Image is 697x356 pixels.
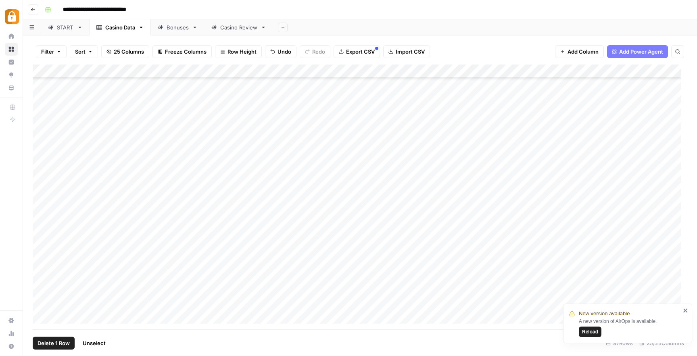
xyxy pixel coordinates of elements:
[36,45,67,58] button: Filter
[5,56,18,69] a: Insights
[396,48,425,56] span: Import CSV
[41,19,90,35] a: START
[70,45,98,58] button: Sort
[579,318,680,337] div: A new version of AirOps is available.
[41,48,54,56] span: Filter
[83,339,106,347] span: Unselect
[278,48,291,56] span: Undo
[215,45,262,58] button: Row Height
[5,340,18,353] button: Help + Support
[5,327,18,340] a: Usage
[300,45,330,58] button: Redo
[568,48,599,56] span: Add Column
[165,48,207,56] span: Freeze Columns
[579,310,630,318] span: New version available
[38,339,70,347] span: Delete 1 Row
[5,81,18,94] a: Your Data
[227,48,257,56] span: Row Height
[607,45,668,58] button: Add Power Agent
[75,48,86,56] span: Sort
[167,23,189,31] div: Bonuses
[78,337,111,350] button: Unselect
[151,19,205,35] a: Bonuses
[90,19,151,35] a: Casino Data
[346,48,375,56] span: Export CSV
[5,30,18,43] a: Home
[582,328,598,335] span: Reload
[636,337,687,350] div: 25/25 Columns
[5,43,18,56] a: Browse
[152,45,212,58] button: Freeze Columns
[683,307,689,314] button: close
[619,48,663,56] span: Add Power Agent
[57,23,74,31] div: START
[383,45,430,58] button: Import CSV
[220,23,257,31] div: Casino Review
[33,337,75,350] button: Delete 1 Row
[312,48,325,56] span: Redo
[5,314,18,327] a: Settings
[114,48,144,56] span: 25 Columns
[205,19,273,35] a: Casino Review
[334,45,380,58] button: Export CSV
[555,45,604,58] button: Add Column
[101,45,149,58] button: 25 Columns
[5,69,18,81] a: Opportunities
[265,45,296,58] button: Undo
[5,9,19,24] img: Adzz Logo
[579,327,601,337] button: Reload
[603,337,636,350] div: 97 Rows
[5,6,18,27] button: Workspace: Adzz
[105,23,135,31] div: Casino Data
